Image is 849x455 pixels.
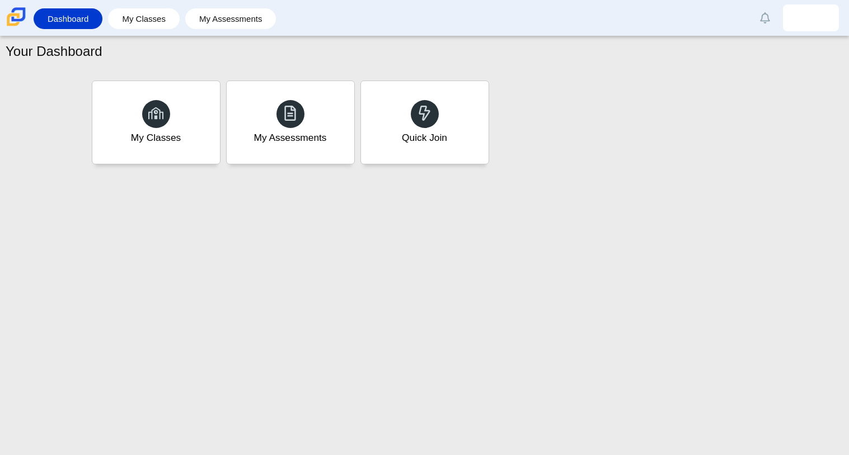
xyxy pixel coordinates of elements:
[131,131,181,145] div: My Classes
[114,8,174,29] a: My Classes
[360,80,489,164] a: Quick Join
[92,80,221,164] a: My Classes
[226,80,355,164] a: My Assessments
[39,8,97,29] a: Dashboard
[802,9,820,27] img: alexander.lagunes-.ndHlqF
[4,21,28,30] a: Carmen School of Science & Technology
[254,131,327,145] div: My Assessments
[6,42,102,61] h1: Your Dashboard
[191,8,271,29] a: My Assessments
[402,131,447,145] div: Quick Join
[753,6,777,30] a: Alerts
[4,5,28,29] img: Carmen School of Science & Technology
[783,4,839,31] a: alexander.lagunes-.ndHlqF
